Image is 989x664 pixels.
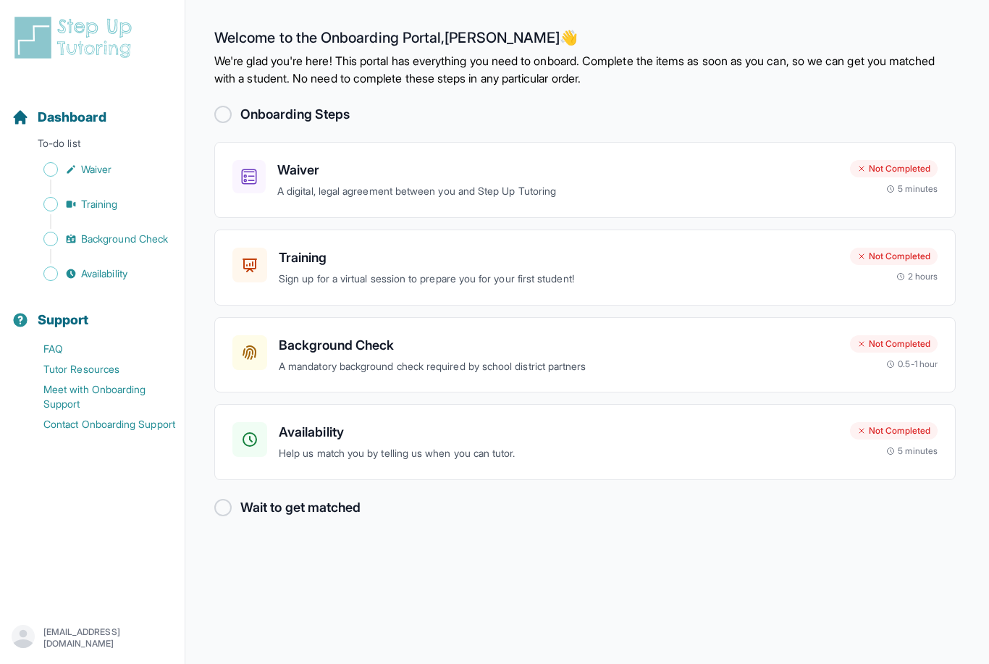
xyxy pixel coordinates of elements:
[12,379,185,414] a: Meet with Onboarding Support
[12,194,185,214] a: Training
[214,317,956,393] a: Background CheckA mandatory background check required by school district partnersNot Completed0.5...
[6,287,179,336] button: Support
[12,229,185,249] a: Background Check
[12,264,185,284] a: Availability
[38,107,106,127] span: Dashboard
[12,359,185,379] a: Tutor Resources
[12,159,185,180] a: Waiver
[850,335,938,353] div: Not Completed
[81,162,111,177] span: Waiver
[12,14,140,61] img: logo
[279,335,838,356] h3: Background Check
[12,625,173,651] button: [EMAIL_ADDRESS][DOMAIN_NAME]
[886,183,938,195] div: 5 minutes
[279,358,838,375] p: A mandatory background check required by school district partners
[214,230,956,306] a: TrainingSign up for a virtual session to prepare you for your first student!Not Completed2 hours
[43,626,173,650] p: [EMAIL_ADDRESS][DOMAIN_NAME]
[240,497,361,518] h2: Wait to get matched
[81,266,127,281] span: Availability
[279,248,838,268] h3: Training
[38,310,89,330] span: Support
[279,445,838,462] p: Help us match you by telling us when you can tutor.
[896,271,938,282] div: 2 hours
[214,404,956,480] a: AvailabilityHelp us match you by telling us when you can tutor.Not Completed5 minutes
[886,445,938,457] div: 5 minutes
[6,84,179,133] button: Dashboard
[886,358,938,370] div: 0.5-1 hour
[214,29,956,52] h2: Welcome to the Onboarding Portal, [PERSON_NAME] 👋
[279,422,838,442] h3: Availability
[214,52,956,87] p: We're glad you're here! This portal has everything you need to onboard. Complete the items as soo...
[81,197,118,211] span: Training
[12,339,185,359] a: FAQ
[279,271,838,287] p: Sign up for a virtual session to prepare you for your first student!
[277,160,838,180] h3: Waiver
[12,414,185,434] a: Contact Onboarding Support
[850,248,938,265] div: Not Completed
[81,232,168,246] span: Background Check
[850,422,938,440] div: Not Completed
[277,183,838,200] p: A digital, legal agreement between you and Step Up Tutoring
[6,136,179,156] p: To-do list
[214,142,956,218] a: WaiverA digital, legal agreement between you and Step Up TutoringNot Completed5 minutes
[240,104,350,125] h2: Onboarding Steps
[12,107,106,127] a: Dashboard
[850,160,938,177] div: Not Completed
